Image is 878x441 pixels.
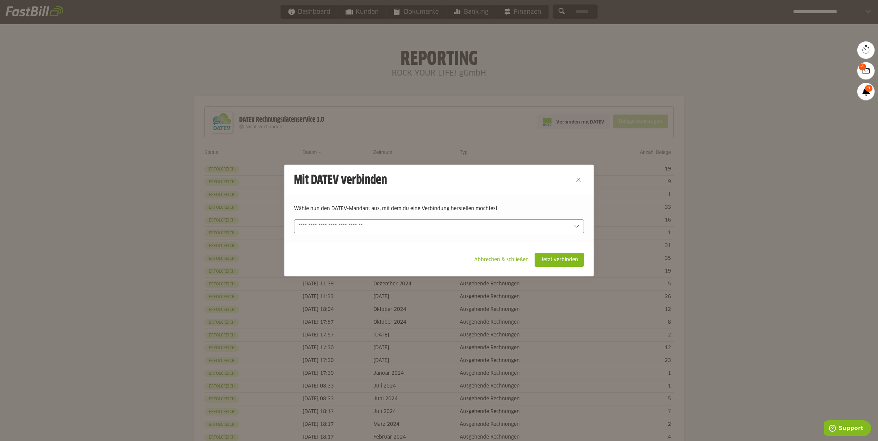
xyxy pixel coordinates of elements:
[857,83,875,100] a: 6
[535,253,584,267] sl-button: Jetzt verbinden
[468,253,535,267] sl-button: Abbrechen & schließen
[857,62,875,79] a: 4
[294,205,584,213] p: Wähle nun den DATEV-Mandant aus, mit dem du eine Verbindung herstellen möchtest
[824,420,871,438] iframe: Öffnet ein Widget, in dem Sie weitere Informationen finden
[865,85,872,92] span: 6
[859,63,866,70] span: 4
